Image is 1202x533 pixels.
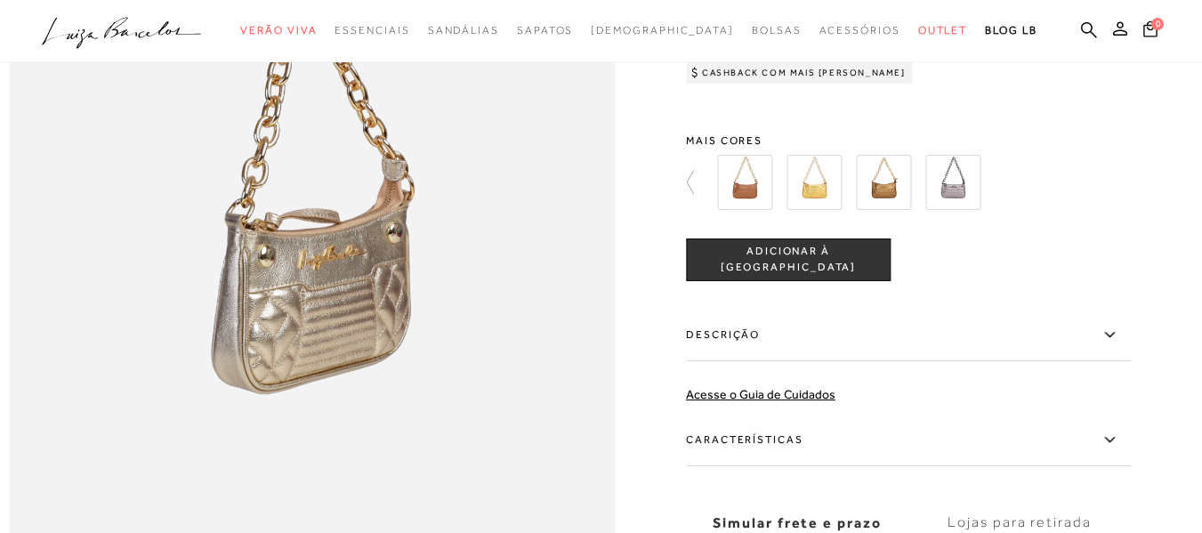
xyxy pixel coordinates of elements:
a: categoryNavScreenReaderText [918,14,968,47]
label: Descrição [686,310,1131,361]
label: Características [686,415,1131,466]
button: ADICIONAR À [GEOGRAPHIC_DATA] [686,238,891,281]
img: BOLSA PEQUENA EM COURO METALIZADO OURO VELHO COM ALÇA DE CORRENTE [856,155,911,210]
span: BLOG LB [985,24,1037,36]
span: Essenciais [335,24,409,36]
a: BLOG LB [985,14,1037,47]
span: [DEMOGRAPHIC_DATA] [591,24,734,36]
a: Acesse o Guia de Cuidados [686,387,835,401]
img: BOLSA PEQUENA EM COURO CARAMELO COM ALÇA DE CORRENTE [717,155,772,210]
a: categoryNavScreenReaderText [819,14,900,47]
img: BOLSA PEQUENA EM COURO METALIZADO TITÂNIO COM ALÇA DE CORRENTE [925,155,980,210]
span: Bolsas [752,24,802,36]
a: categoryNavScreenReaderText [517,14,573,47]
img: BOLSA PEQUENA EM COURO METALIZADO DOURADO COM ALÇA DE CORRENTE [787,155,842,210]
span: ADICIONAR À [GEOGRAPHIC_DATA] [687,244,890,275]
div: Cashback com Mais [PERSON_NAME] [686,62,913,84]
a: noSubCategoriesText [591,14,734,47]
button: 0 [1138,20,1163,44]
span: Sapatos [517,24,573,36]
span: Mais cores [686,135,1131,146]
a: categoryNavScreenReaderText [240,14,317,47]
span: Verão Viva [240,24,317,36]
a: categoryNavScreenReaderText [335,14,409,47]
a: categoryNavScreenReaderText [428,14,499,47]
a: categoryNavScreenReaderText [752,14,802,47]
span: 0 [1151,18,1164,30]
span: Acessórios [819,24,900,36]
span: Sandálias [428,24,499,36]
span: Outlet [918,24,968,36]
